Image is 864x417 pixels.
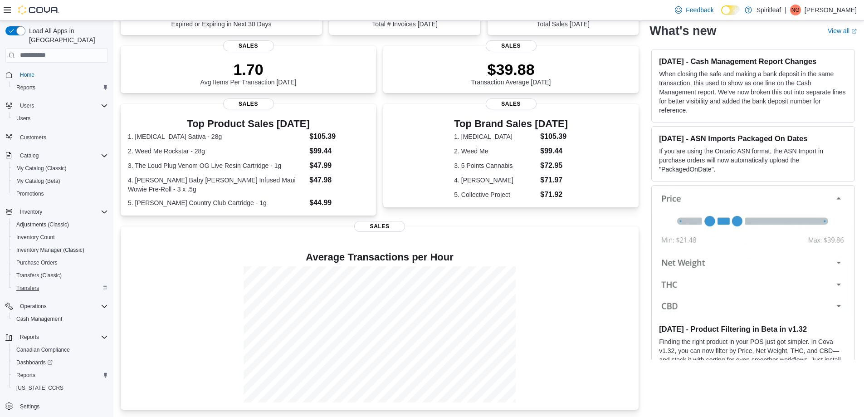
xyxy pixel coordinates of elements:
div: Natalia G [790,5,801,15]
span: Feedback [686,5,713,15]
span: Users [20,102,34,109]
dd: $71.97 [540,175,568,186]
span: Transfers [16,285,39,292]
span: Purchase Orders [16,259,58,266]
dd: $99.44 [309,146,369,157]
button: Reports [9,369,112,382]
button: Reports [9,81,112,94]
span: Operations [20,303,47,310]
span: Operations [16,301,108,312]
dd: $44.99 [309,197,369,208]
img: Cova [18,5,59,15]
span: Reports [13,82,108,93]
button: Inventory Count [9,231,112,244]
dd: $47.99 [309,160,369,171]
span: Adjustments (Classic) [16,221,69,228]
div: Transaction Average [DATE] [471,60,551,86]
dt: 4. [PERSON_NAME] [454,176,537,185]
span: Transfers [13,283,108,294]
span: Dashboards [13,357,108,368]
span: My Catalog (Classic) [16,165,67,172]
span: Sales [354,221,405,232]
span: Users [16,100,108,111]
button: Transfers [9,282,112,294]
dt: 2. Weed Me Rockstar - 28g [128,147,306,156]
button: Customers [2,130,112,143]
span: Sales [223,40,274,51]
a: View allExternal link [828,27,857,34]
span: Promotions [13,188,108,199]
a: Transfers [13,283,43,294]
p: When closing the safe and making a bank deposit in the same transaction, this used to show as one... [659,69,847,115]
a: Dashboards [13,357,56,368]
button: Inventory Manager (Classic) [9,244,112,256]
a: Customers [16,132,50,143]
h3: Top Brand Sales [DATE] [454,118,568,129]
span: Reports [16,332,108,343]
span: Settings [16,401,108,412]
button: Users [16,100,38,111]
span: Catalog [20,152,39,159]
p: $39.88 [471,60,551,78]
dd: $47.98 [309,175,369,186]
button: Home [2,68,112,81]
dd: $99.44 [540,146,568,157]
dt: 5. Collective Project [454,190,537,199]
button: Purchase Orders [9,256,112,269]
button: Catalog [2,149,112,162]
span: Washington CCRS [13,383,108,393]
span: Reports [20,334,39,341]
span: Sales [223,98,274,109]
p: [PERSON_NAME] [805,5,857,15]
span: Home [20,71,34,78]
button: Operations [2,300,112,313]
p: Finding the right product in your POS just got simpler. In Cova v1.32, you can now filter by Pric... [659,337,847,383]
button: Inventory [16,206,46,217]
dt: 3. The Loud Plug Venom OG Live Resin Cartridge - 1g [128,161,306,170]
h4: Average Transactions per Hour [128,252,631,263]
button: Canadian Compliance [9,343,112,356]
span: My Catalog (Beta) [13,176,108,186]
a: Adjustments (Classic) [13,219,73,230]
button: My Catalog (Beta) [9,175,112,187]
span: Catalog [16,150,108,161]
span: Sales [486,40,537,51]
a: Reports [13,82,39,93]
button: Operations [16,301,50,312]
span: My Catalog (Beta) [16,177,60,185]
span: Customers [20,134,46,141]
a: Purchase Orders [13,257,61,268]
a: Cash Management [13,314,66,324]
a: Feedback [671,1,717,19]
span: Cash Management [16,315,62,323]
dt: 1. [MEDICAL_DATA] Sativa - 28g [128,132,306,141]
span: Customers [16,131,108,142]
a: My Catalog (Classic) [13,163,70,174]
span: Transfers (Classic) [16,272,62,279]
svg: External link [851,29,857,34]
button: My Catalog (Classic) [9,162,112,175]
button: Users [9,112,112,125]
a: Home [16,69,38,80]
span: Inventory Count [16,234,55,241]
h3: [DATE] - Product Filtering in Beta in v1.32 [659,324,847,334]
p: 1.70 [200,60,297,78]
a: Inventory Count [13,232,59,243]
dt: 3. 5 Points Cannabis [454,161,537,170]
span: My Catalog (Classic) [13,163,108,174]
button: Reports [16,332,43,343]
a: [US_STATE] CCRS [13,383,67,393]
p: If you are using the Ontario ASN format, the ASN Import in purchase orders will now automatically... [659,147,847,174]
button: Catalog [16,150,42,161]
p: | [785,5,786,15]
dt: 1. [MEDICAL_DATA] [454,132,537,141]
a: Dashboards [9,356,112,369]
a: Promotions [13,188,48,199]
span: Inventory Manager (Classic) [16,246,84,254]
a: Settings [16,401,43,412]
span: Canadian Compliance [16,346,70,353]
a: Inventory Manager (Classic) [13,245,88,255]
a: Users [13,113,34,124]
dt: 4. [PERSON_NAME] Baby [PERSON_NAME] Infused Maui Wowie Pre-Roll - 3 x .5g [128,176,306,194]
a: Canadian Compliance [13,344,73,355]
